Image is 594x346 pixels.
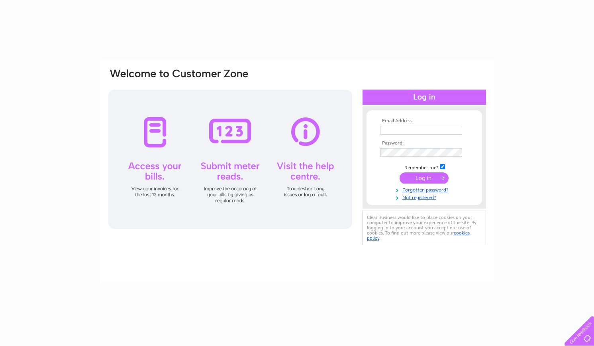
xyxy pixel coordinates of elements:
[363,211,486,245] div: Clear Business would like to place cookies on your computer to improve your experience of the sit...
[400,172,449,184] input: Submit
[367,230,470,241] a: cookies policy
[378,118,470,124] th: Email Address:
[380,186,470,193] a: Forgotten password?
[378,163,470,171] td: Remember me?
[380,193,470,201] a: Not registered?
[378,141,470,146] th: Password:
